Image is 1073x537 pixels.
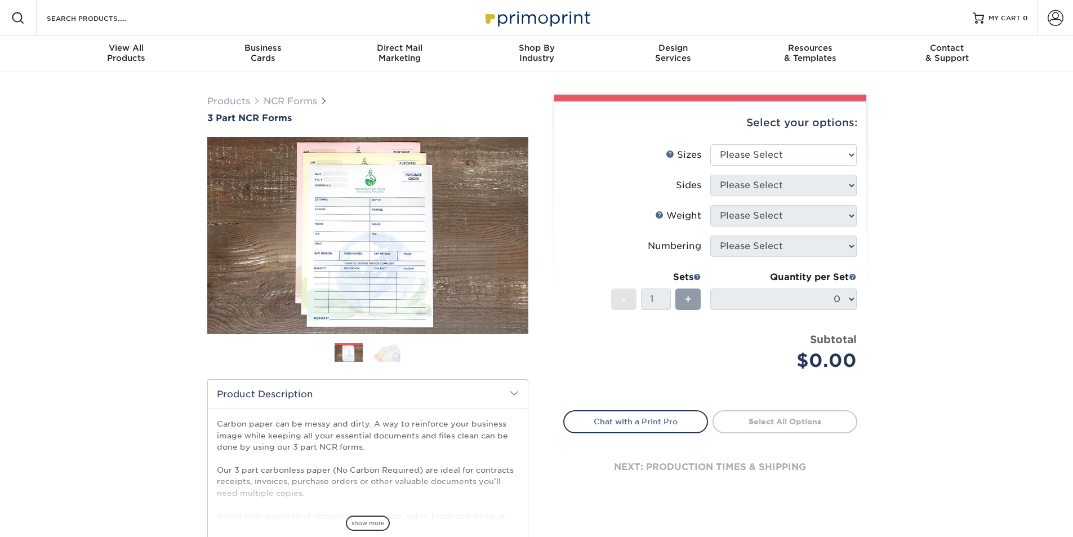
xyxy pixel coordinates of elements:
a: DesignServices [605,36,742,72]
span: Direct Mail [331,43,468,53]
a: Chat with a Print Pro [563,410,708,433]
div: & Support [879,43,1016,63]
span: View All [58,43,195,53]
a: Contact& Support [879,36,1016,72]
span: Contact [879,43,1016,53]
span: + [684,291,692,308]
span: show more [346,516,390,531]
span: MY CART [989,14,1021,23]
div: Cards [194,43,331,63]
span: Shop By [468,43,605,53]
h2: Product Description [208,380,528,409]
div: Products [58,43,195,63]
a: Select All Options [713,410,857,433]
a: NCR Forms [264,96,317,106]
span: Resources [742,43,879,53]
a: BusinessCards [194,36,331,72]
a: Resources& Templates [742,36,879,72]
img: Primoprint [480,6,593,30]
a: View AllProducts [58,36,195,72]
div: next: production times & shipping [563,433,857,501]
span: Design [605,43,742,53]
div: Industry [468,43,605,63]
div: $0.00 [719,347,857,374]
span: - [621,291,626,308]
div: Sizes [666,148,701,162]
div: Marketing [331,43,468,63]
div: Weight [655,209,701,223]
span: 0 [1023,14,1028,22]
span: Business [194,43,331,53]
a: Direct MailMarketing [331,36,468,72]
input: SEARCH PRODUCTS..... [46,11,155,25]
div: Sets [611,270,701,284]
div: Services [605,43,742,63]
img: NCR Forms 01 [335,344,363,363]
img: 3 Part NCR Forms 01 [207,125,528,347]
span: 3 Part NCR Forms [207,113,292,123]
div: Select your options: [563,101,857,144]
div: Quantity per Set [710,270,857,284]
div: Sides [676,179,701,192]
strong: Subtotal [810,333,857,345]
a: Shop ByIndustry [468,36,605,72]
img: NCR Forms 02 [372,343,400,362]
a: Products [207,96,250,106]
div: Numbering [648,239,701,253]
div: & Templates [742,43,879,63]
a: 3 Part NCR Forms [207,113,528,123]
